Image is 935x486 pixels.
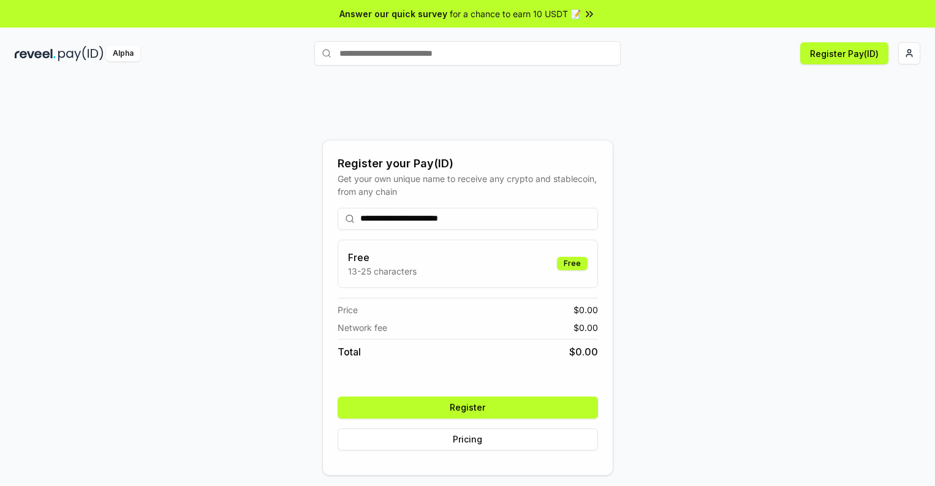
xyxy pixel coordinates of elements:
[573,321,598,334] span: $ 0.00
[338,428,598,450] button: Pricing
[557,257,588,270] div: Free
[58,46,104,61] img: pay_id
[348,250,417,265] h3: Free
[106,46,140,61] div: Alpha
[348,265,417,278] p: 13-25 characters
[338,172,598,198] div: Get your own unique name to receive any crypto and stablecoin, from any chain
[15,46,56,61] img: reveel_dark
[800,42,888,64] button: Register Pay(ID)
[339,7,447,20] span: Answer our quick survey
[338,397,598,419] button: Register
[338,344,361,359] span: Total
[338,303,358,316] span: Price
[569,344,598,359] span: $ 0.00
[338,321,387,334] span: Network fee
[573,303,598,316] span: $ 0.00
[450,7,581,20] span: for a chance to earn 10 USDT 📝
[338,155,598,172] div: Register your Pay(ID)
